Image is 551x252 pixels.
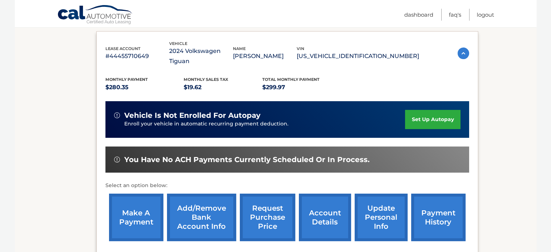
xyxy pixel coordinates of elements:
[169,41,187,46] span: vehicle
[105,77,148,82] span: Monthly Payment
[109,194,163,241] a: make a payment
[297,46,304,51] span: vin
[411,194,466,241] a: payment history
[405,110,460,129] a: set up autopay
[105,181,469,190] p: Select an option below:
[124,111,260,120] span: vehicle is not enrolled for autopay
[458,47,469,59] img: accordion-active.svg
[114,157,120,162] img: alert-white.svg
[124,155,370,164] span: You have no ACH payments currently scheduled or in process.
[184,82,262,92] p: $19.62
[233,51,297,61] p: [PERSON_NAME]
[404,9,433,21] a: Dashboard
[169,46,233,66] p: 2024 Volkswagen Tiguan
[233,46,246,51] span: name
[124,120,405,128] p: Enroll your vehicle in automatic recurring payment deduction.
[114,112,120,118] img: alert-white.svg
[184,77,228,82] span: Monthly sales Tax
[262,77,320,82] span: Total Monthly Payment
[355,194,408,241] a: update personal info
[57,5,133,26] a: Cal Automotive
[105,46,141,51] span: lease account
[477,9,494,21] a: Logout
[299,194,351,241] a: account details
[449,9,461,21] a: FAQ's
[105,51,169,61] p: #44455710649
[262,82,341,92] p: $299.97
[240,194,295,241] a: request purchase price
[167,194,236,241] a: Add/Remove bank account info
[105,82,184,92] p: $280.35
[297,51,419,61] p: [US_VEHICLE_IDENTIFICATION_NUMBER]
